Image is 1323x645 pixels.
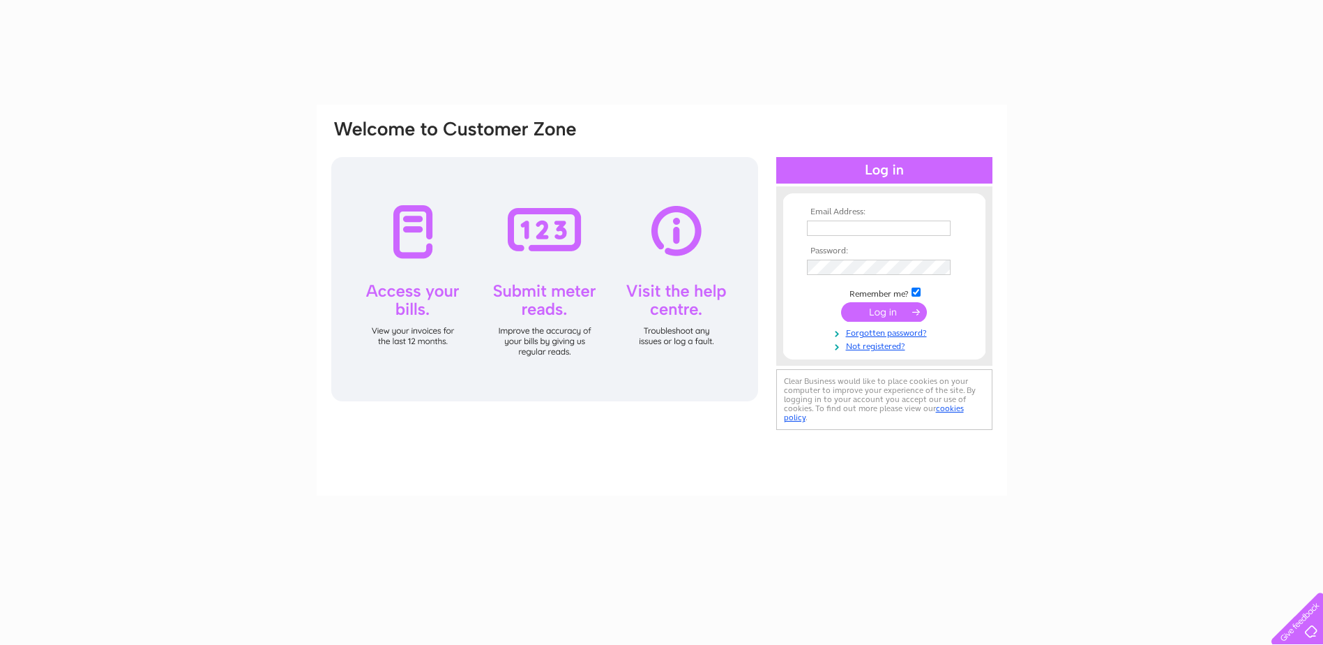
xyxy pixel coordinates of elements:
[841,302,927,322] input: Submit
[803,207,965,217] th: Email Address:
[807,325,965,339] a: Forgotten password?
[803,246,965,256] th: Password:
[776,369,992,430] div: Clear Business would like to place cookies on your computer to improve your experience of the sit...
[803,286,965,299] td: Remember me?
[784,403,964,422] a: cookies policy
[807,339,965,352] a: Not registered?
